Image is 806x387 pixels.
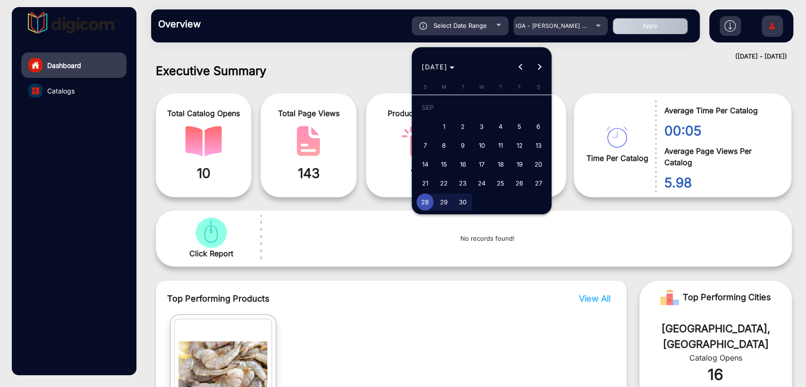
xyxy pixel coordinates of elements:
[511,175,528,192] span: 26
[435,175,452,192] span: 22
[441,84,446,90] span: M
[536,84,540,90] span: S
[529,136,548,155] button: September 13, 2025
[472,174,491,193] button: September 24, 2025
[435,118,452,135] span: 1
[510,117,529,136] button: September 5, 2025
[492,175,509,192] span: 25
[435,193,452,210] span: 29
[418,59,458,76] button: Choose month and year
[416,174,434,193] button: September 21, 2025
[472,155,491,174] button: September 17, 2025
[453,155,472,174] button: September 16, 2025
[422,63,447,71] span: [DATE]
[530,175,547,192] span: 27
[511,156,528,173] span: 19
[473,137,490,154] span: 10
[473,175,490,192] span: 24
[434,117,453,136] button: September 1, 2025
[492,137,509,154] span: 11
[530,156,547,173] span: 20
[454,137,471,154] span: 9
[453,193,472,211] button: September 30, 2025
[530,118,547,135] span: 6
[472,117,491,136] button: September 3, 2025
[416,137,433,154] span: 7
[416,98,548,117] td: SEP
[529,117,548,136] button: September 6, 2025
[416,193,434,211] button: September 28, 2025
[492,156,509,173] span: 18
[434,136,453,155] button: September 8, 2025
[529,155,548,174] button: September 20, 2025
[491,136,510,155] button: September 11, 2025
[518,84,521,90] span: F
[434,155,453,174] button: September 15, 2025
[473,118,490,135] span: 3
[416,193,433,210] span: 28
[491,155,510,174] button: September 18, 2025
[530,58,549,76] button: Next month
[454,175,471,192] span: 23
[416,155,434,174] button: September 14, 2025
[530,137,547,154] span: 13
[491,174,510,193] button: September 25, 2025
[479,84,484,90] span: W
[492,118,509,135] span: 4
[510,174,529,193] button: September 26, 2025
[510,155,529,174] button: September 19, 2025
[453,174,472,193] button: September 23, 2025
[416,175,433,192] span: 21
[472,136,491,155] button: September 10, 2025
[511,137,528,154] span: 12
[416,156,433,173] span: 14
[435,137,452,154] span: 8
[510,136,529,155] button: September 12, 2025
[453,117,472,136] button: September 2, 2025
[454,118,471,135] span: 2
[499,84,502,90] span: T
[511,118,528,135] span: 5
[435,156,452,173] span: 15
[461,84,464,90] span: T
[434,174,453,193] button: September 22, 2025
[454,193,471,210] span: 30
[434,193,453,211] button: September 29, 2025
[423,84,426,90] span: S
[473,156,490,173] span: 17
[491,117,510,136] button: September 4, 2025
[453,136,472,155] button: September 9, 2025
[454,156,471,173] span: 16
[416,136,434,155] button: September 7, 2025
[511,58,530,76] button: Previous month
[529,174,548,193] button: September 27, 2025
